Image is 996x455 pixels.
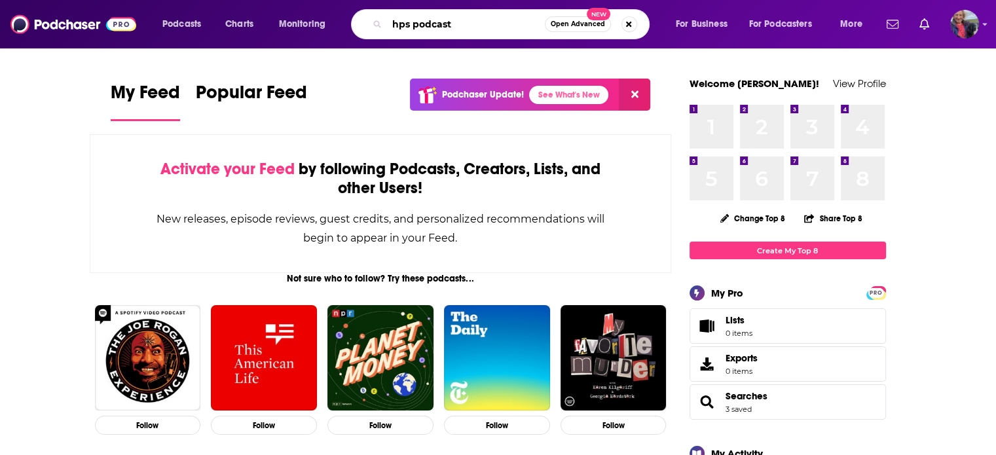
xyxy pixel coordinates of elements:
img: User Profile [950,10,979,39]
span: For Business [676,15,728,33]
div: Not sure who to follow? Try these podcasts... [90,273,672,284]
button: Follow [327,416,433,435]
span: Searches [690,384,886,420]
div: by following Podcasts, Creators, Lists, and other Users! [156,160,606,198]
a: View Profile [833,77,886,90]
a: PRO [868,287,884,297]
span: My Feed [111,81,180,111]
p: Podchaser Update! [442,89,524,100]
span: For Podcasters [749,15,812,33]
span: Podcasts [162,15,201,33]
input: Search podcasts, credits, & more... [387,14,545,35]
img: This American Life [211,305,317,411]
a: 3 saved [726,405,752,414]
span: PRO [868,288,884,298]
a: Exports [690,346,886,382]
div: My Pro [711,287,743,299]
a: Show notifications dropdown [881,13,904,35]
button: open menu [153,14,218,35]
a: My Feed [111,81,180,121]
span: Exports [726,352,758,364]
span: New [587,8,610,20]
a: Searches [726,390,767,402]
img: Planet Money [327,305,433,411]
button: Share Top 8 [803,206,862,231]
span: 0 items [726,367,758,376]
button: Follow [211,416,317,435]
button: Open AdvancedNew [545,16,611,32]
a: Create My Top 8 [690,242,886,259]
span: Monitoring [279,15,325,33]
span: Lists [726,314,752,326]
a: Charts [217,14,261,35]
span: Logged in as KateFT [950,10,979,39]
button: Change Top 8 [712,210,794,227]
span: Lists [726,314,745,326]
button: open menu [270,14,342,35]
button: open menu [667,14,744,35]
button: open menu [831,14,879,35]
a: Popular Feed [196,81,307,121]
span: Popular Feed [196,81,307,111]
span: More [840,15,862,33]
span: Lists [694,317,720,335]
button: Follow [444,416,550,435]
a: Searches [694,393,720,411]
button: Follow [95,416,201,435]
div: New releases, episode reviews, guest credits, and personalized recommendations will begin to appe... [156,209,606,247]
button: Show profile menu [950,10,979,39]
a: Show notifications dropdown [914,13,934,35]
button: open menu [741,14,831,35]
span: Exports [694,355,720,373]
span: Charts [225,15,253,33]
span: 0 items [726,329,752,338]
a: Lists [690,308,886,344]
span: Activate your Feed [160,159,295,179]
a: Welcome [PERSON_NAME]! [690,77,819,90]
span: Open Advanced [551,21,605,27]
img: My Favorite Murder with Karen Kilgariff and Georgia Hardstark [561,305,667,411]
a: See What's New [529,86,608,104]
button: Follow [561,416,667,435]
img: The Daily [444,305,550,411]
div: Search podcasts, credits, & more... [363,9,662,39]
img: Podchaser - Follow, Share and Rate Podcasts [10,12,136,37]
img: The Joe Rogan Experience [95,305,201,411]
